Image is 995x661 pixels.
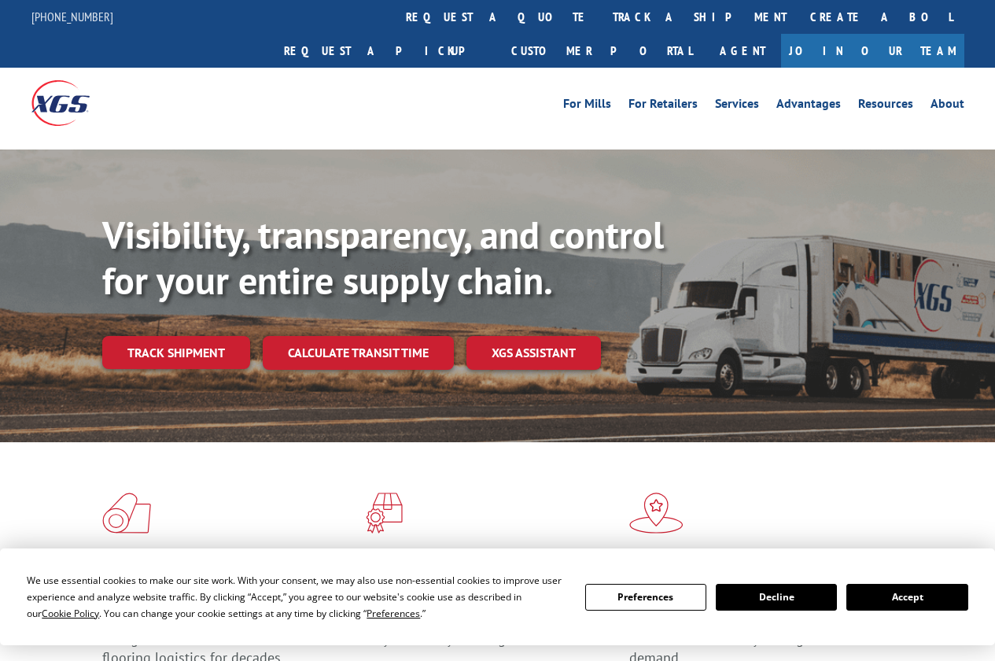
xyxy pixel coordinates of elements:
span: Preferences [367,607,420,620]
button: Preferences [585,584,706,611]
img: xgs-icon-total-supply-chain-intelligence-red [102,493,151,534]
a: Customer Portal [499,34,704,68]
span: Cookie Policy [42,607,99,620]
img: xgs-icon-focused-on-flooring-red [366,493,403,534]
h1: Flagship Distribution Model [629,546,881,611]
a: Calculate transit time [263,336,454,370]
a: Track shipment [102,336,250,369]
a: Agent [704,34,781,68]
a: [PHONE_NUMBER] [31,9,113,24]
a: Services [715,98,759,115]
a: Request a pickup [272,34,499,68]
button: Accept [846,584,967,611]
a: About [931,98,964,115]
h1: Flooring Logistics Solutions [102,546,354,611]
a: For Retailers [628,98,698,115]
img: xgs-icon-flagship-distribution-model-red [629,493,684,534]
a: For Mills [563,98,611,115]
a: Join Our Team [781,34,964,68]
a: Resources [858,98,913,115]
a: XGS ASSISTANT [466,336,601,370]
b: Visibility, transparency, and control for your entire supply chain. [102,210,664,305]
a: Advantages [776,98,841,115]
button: Decline [716,584,837,611]
div: We use essential cookies to make our site work. With your consent, we may also use non-essential ... [27,572,566,622]
h1: Specialized Freight Experts [366,546,617,592]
